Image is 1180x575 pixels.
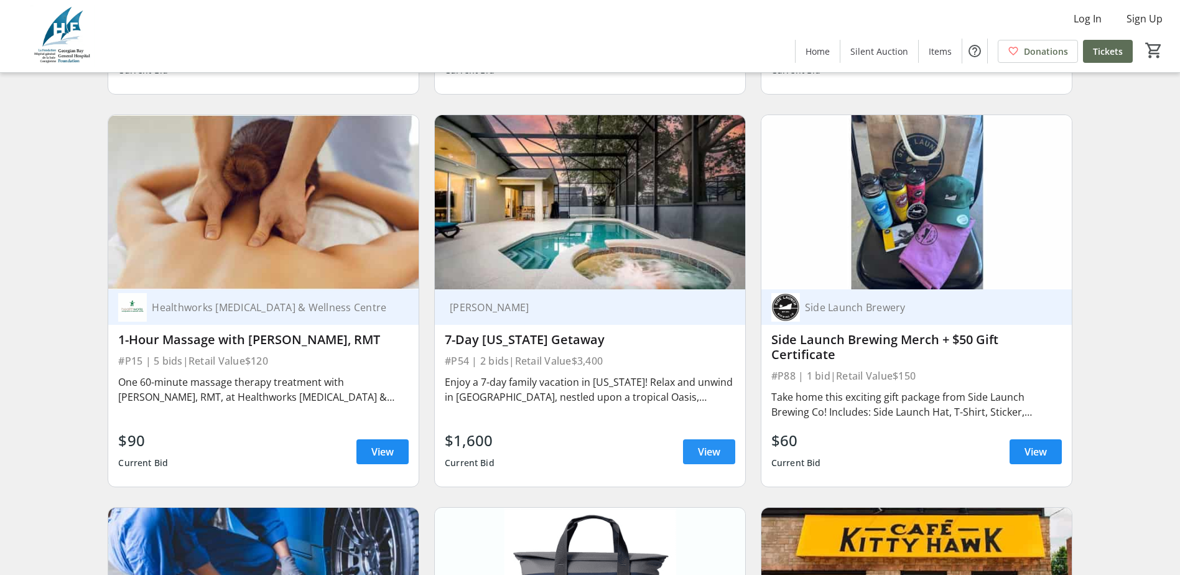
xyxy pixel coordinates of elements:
img: Healthworks Chiropractic & Wellness Centre [118,293,147,322]
div: Side Launch Brewery [800,301,1047,314]
div: 7-Day [US_STATE] Getaway [445,332,735,347]
span: Silent Auction [850,45,908,58]
div: $60 [771,429,821,452]
a: View [1010,439,1062,464]
div: Healthworks [MEDICAL_DATA] & Wellness Centre [147,301,394,314]
div: Take home this exciting gift package from Side Launch Brewing Co! Includes: Side Launch Hat, T-Sh... [771,390,1062,419]
div: #P54 | 2 bids | Retail Value $3,400 [445,352,735,370]
div: Current Bid [445,452,495,474]
img: 1-Hour Massage with Cheryl Pinnell, RMT [108,115,419,290]
span: Donations [1024,45,1068,58]
img: Side Launch Brewing Merch + $50 Gift Certificate [761,115,1072,290]
div: 1-Hour Massage with [PERSON_NAME], RMT [118,332,409,347]
a: View [356,439,409,464]
button: Help [962,39,987,63]
div: Current Bid [118,452,168,474]
div: Side Launch Brewing Merch + $50 Gift Certificate [771,332,1062,362]
span: View [371,444,394,459]
img: 7-Day Florida Getaway [435,115,745,290]
a: Silent Auction [840,40,918,63]
button: Cart [1143,39,1165,62]
img: Georgian Bay General Hospital Foundation's Logo [7,5,118,67]
a: Items [919,40,962,63]
div: [PERSON_NAME] [445,301,720,314]
span: View [1024,444,1047,459]
div: $1,600 [445,429,495,452]
div: #P15 | 5 bids | Retail Value $120 [118,352,409,370]
span: Log In [1074,11,1102,26]
button: Log In [1064,9,1112,29]
span: Sign Up [1127,11,1163,26]
a: View [683,439,735,464]
img: Side Launch Brewery [771,293,800,322]
a: Tickets [1083,40,1133,63]
div: Enjoy a 7-day family vacation in [US_STATE]! Relax and unwind in [GEOGRAPHIC_DATA], nestled upon ... [445,375,735,404]
span: View [698,444,720,459]
a: Home [796,40,840,63]
div: $90 [118,429,168,452]
div: Current Bid [771,452,821,474]
div: One 60-minute massage therapy treatment with [PERSON_NAME], RMT, at Healthworks [MEDICAL_DATA] & ... [118,375,409,404]
div: #P88 | 1 bid | Retail Value $150 [771,367,1062,385]
a: Donations [998,40,1078,63]
span: Home [806,45,830,58]
span: Tickets [1093,45,1123,58]
button: Sign Up [1117,9,1173,29]
span: Items [929,45,952,58]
